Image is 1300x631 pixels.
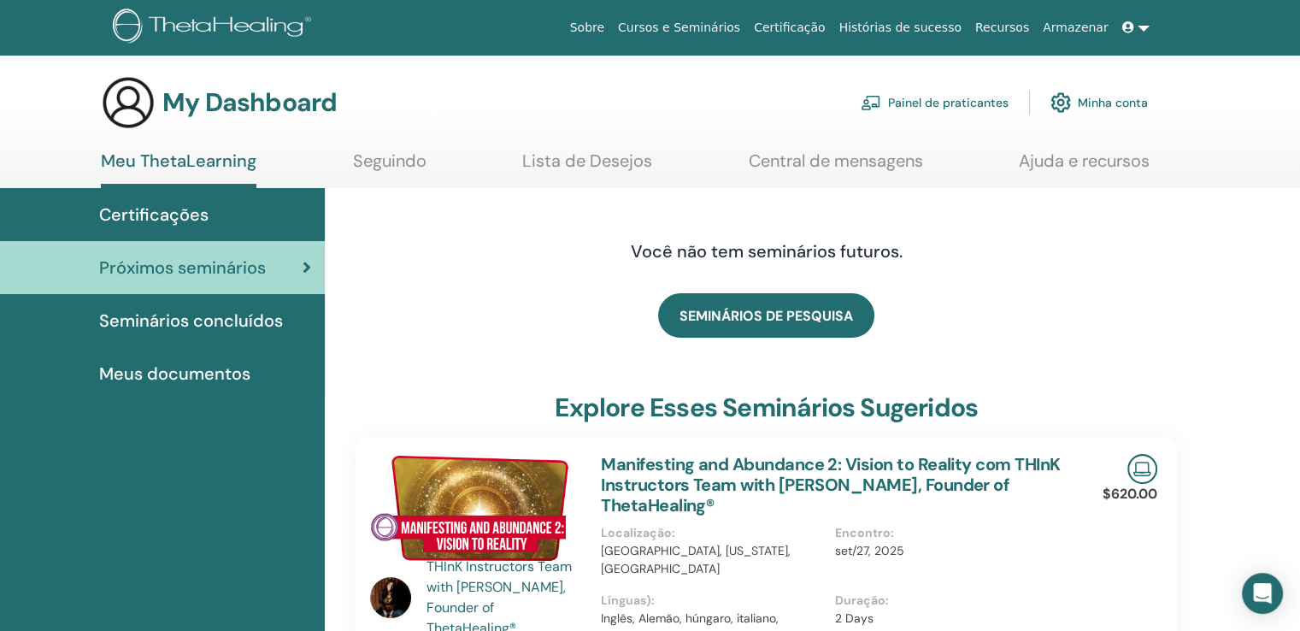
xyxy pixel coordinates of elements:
img: chalkboard-teacher.svg [861,95,881,110]
img: Live Online Seminar [1127,454,1157,484]
span: Meus documentos [99,361,250,386]
h3: My Dashboard [162,87,337,118]
a: Manifesting and Abundance 2: Vision to Reality com THInK Instructors Team with [PERSON_NAME], Fou... [601,453,1060,516]
p: set/27, 2025 [835,542,1058,560]
div: Open Intercom Messenger [1242,573,1283,614]
h3: Explore esses seminários sugeridos [555,392,978,423]
img: logo.png [113,9,317,47]
a: Central de mensagens [749,150,923,184]
a: Armazenar [1036,12,1115,44]
img: cog.svg [1050,88,1071,117]
p: Localização : [601,524,824,542]
img: default.jpg [370,577,411,618]
a: Minha conta [1050,84,1148,121]
p: $620.00 [1103,484,1157,504]
a: Cursos e Seminários [611,12,747,44]
p: Encontro : [835,524,1058,542]
p: 2 Days [835,610,1058,628]
span: Próximos seminários [99,255,266,280]
p: Duração : [835,592,1058,610]
span: Seminários concluídos [99,308,283,333]
a: Sobre [563,12,611,44]
span: Certificações [99,202,209,227]
img: generic-user-icon.jpg [101,75,156,130]
a: Seguindo [353,150,426,184]
span: SEMINÁRIOS DE PESQUISA [679,307,853,325]
p: [GEOGRAPHIC_DATA], [US_STATE], [GEOGRAPHIC_DATA] [601,542,824,578]
h4: Você não tem seminários futuros. [497,241,1036,262]
a: Certificação [747,12,832,44]
a: Histórias de sucesso [832,12,968,44]
a: Recursos [968,12,1036,44]
img: Manifesting and Abundance 2: Vision to Reality [370,454,580,562]
a: Ajuda e recursos [1019,150,1150,184]
a: SEMINÁRIOS DE PESQUISA [658,293,874,338]
a: Meu ThetaLearning [101,150,256,188]
a: Lista de Desejos [522,150,652,184]
p: Línguas) : [601,592,824,610]
a: Painel de praticantes [861,84,1009,121]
